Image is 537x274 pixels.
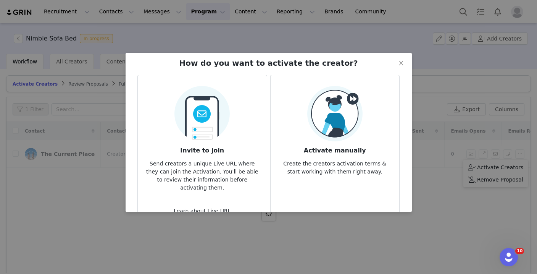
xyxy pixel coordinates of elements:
[500,248,518,266] iframe: Intercom live chat
[277,141,393,155] h3: Activate manually
[277,155,393,176] p: Create the creators activation terms & start working with them right away.
[144,141,260,155] h3: Invite to join
[174,208,231,214] a: Learn about Live URL
[390,53,412,74] button: Close
[515,248,524,254] span: 10
[179,57,358,69] h2: How do you want to activate the creator?
[144,155,260,192] p: Send creators a unique Live URL where they can join the Activation. You'll be able to review thei...
[398,60,404,66] i: icon: close
[174,81,230,141] img: Send Email
[307,86,363,141] img: Manual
